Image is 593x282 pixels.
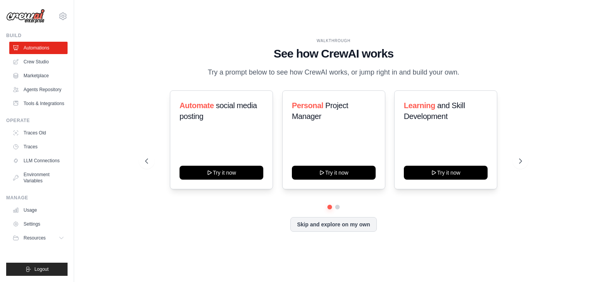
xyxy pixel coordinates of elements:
[180,101,257,121] span: social media posting
[9,232,68,244] button: Resources
[9,56,68,68] a: Crew Studio
[9,127,68,139] a: Traces Old
[9,42,68,54] a: Automations
[9,218,68,230] a: Settings
[9,97,68,110] a: Tools & Integrations
[6,263,68,276] button: Logout
[6,195,68,201] div: Manage
[9,70,68,82] a: Marketplace
[204,67,463,78] p: Try a prompt below to see how CrewAI works, or jump right in and build your own.
[24,235,46,241] span: Resources
[9,155,68,167] a: LLM Connections
[6,32,68,39] div: Build
[34,266,49,272] span: Logout
[145,47,522,61] h1: See how CrewAI works
[404,166,488,180] button: Try it now
[554,245,593,282] iframe: Chat Widget
[6,9,45,24] img: Logo
[292,101,323,110] span: Personal
[9,141,68,153] a: Traces
[292,101,348,121] span: Project Manager
[180,166,263,180] button: Try it now
[404,101,435,110] span: Learning
[9,168,68,187] a: Environment Variables
[292,166,376,180] button: Try it now
[290,217,376,232] button: Skip and explore on my own
[9,204,68,216] a: Usage
[6,117,68,124] div: Operate
[145,38,522,44] div: WALKTHROUGH
[9,83,68,96] a: Agents Repository
[180,101,214,110] span: Automate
